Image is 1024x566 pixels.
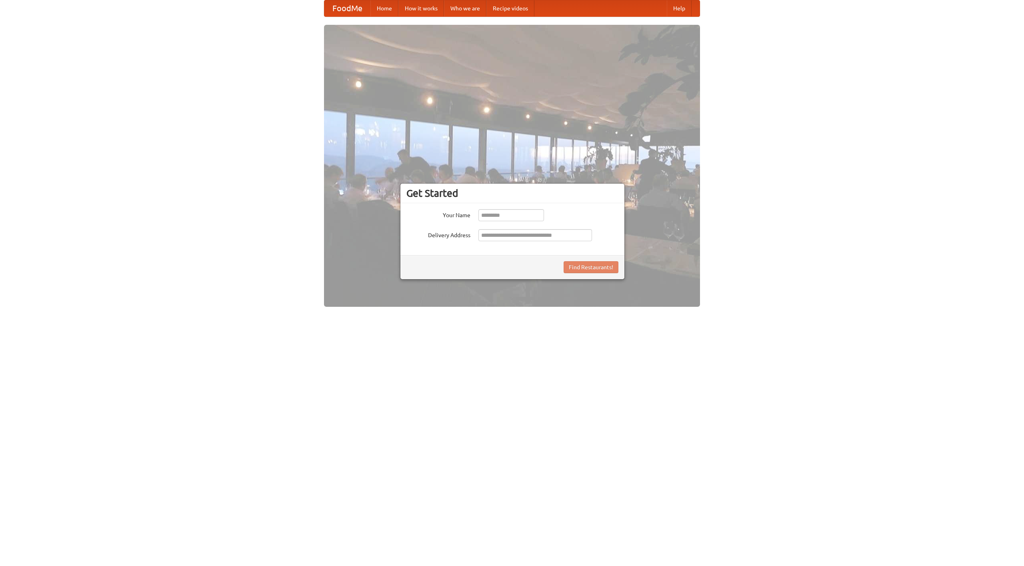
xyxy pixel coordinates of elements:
a: Home [370,0,398,16]
button: Find Restaurants! [564,261,618,273]
a: Who we are [444,0,486,16]
a: FoodMe [324,0,370,16]
a: How it works [398,0,444,16]
label: Your Name [406,209,470,219]
h3: Get Started [406,187,618,199]
label: Delivery Address [406,229,470,239]
a: Recipe videos [486,0,534,16]
a: Help [667,0,692,16]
